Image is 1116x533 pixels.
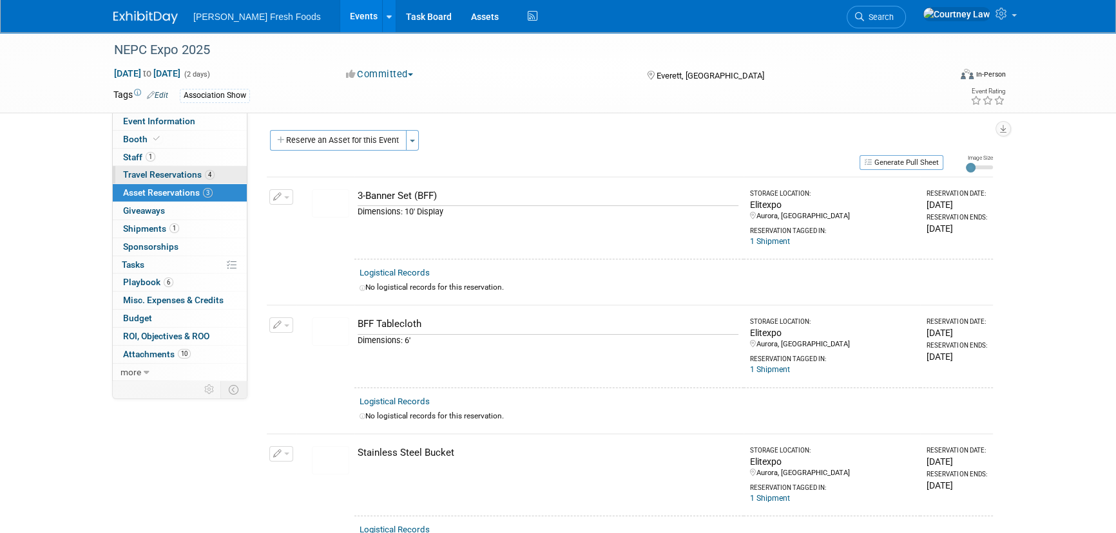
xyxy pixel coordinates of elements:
div: Reservation Tagged in: [750,221,916,236]
span: [DATE] [DATE] [113,68,181,79]
i: Booth reservation complete [153,135,160,142]
div: Association Show [180,89,250,102]
span: Misc. Expenses & Credits [123,295,224,305]
div: In-Person [976,70,1006,79]
span: 3 [203,188,213,198]
button: Committed [342,68,418,81]
a: 1 Shipment [750,365,790,374]
div: [DATE] [927,479,988,492]
span: Playbook [123,277,173,287]
span: 1 [146,152,155,162]
td: Personalize Event Tab Strip [198,381,221,398]
div: Aurora, [GEOGRAPHIC_DATA] [750,211,916,221]
div: Reservation Ends: [927,213,988,222]
img: ExhibitDay [113,11,178,24]
span: Event Information [123,116,195,126]
span: Tasks [122,259,144,270]
div: [DATE] [927,326,988,339]
div: Storage Location: [750,317,916,326]
div: Aurora, [GEOGRAPHIC_DATA] [750,468,916,478]
span: (2 days) [183,70,210,79]
span: Shipments [123,223,179,234]
div: Elitexpo [750,326,916,339]
span: Booth [123,134,162,144]
div: Elitexpo [750,455,916,468]
a: Asset Reservations3 [113,184,247,201]
a: Budget [113,310,247,327]
a: Attachments10 [113,346,247,363]
span: Asset Reservations [123,187,213,198]
a: Staff1 [113,149,247,166]
span: Search [864,12,894,22]
a: Logistical Records [360,397,430,406]
span: Budget [123,313,152,323]
div: Dimensions: 6' [358,334,738,346]
span: 4 [205,170,215,180]
td: Tags [113,88,168,103]
span: Sponsorships [123,241,178,252]
div: Reservation Date: [927,317,988,326]
div: Event Format [873,67,1006,86]
button: Reserve an Asset for this Event [270,130,407,151]
div: No logistical records for this reservation. [360,282,988,293]
div: [DATE] [927,350,988,363]
a: 1 Shipment [750,494,790,503]
a: Sponsorships [113,238,247,256]
a: Search [847,6,906,28]
span: [PERSON_NAME] Fresh Foods [193,12,321,22]
div: Storage Location: [750,189,916,198]
div: [DATE] [927,455,988,468]
div: Dimensions: 10' Display [358,205,738,218]
div: Stainless Steel Bucket [358,446,738,460]
img: View Images [312,317,349,346]
a: Edit [147,91,168,100]
div: Reservation Tagged in: [750,350,916,364]
a: Playbook6 [113,274,247,291]
a: more [113,364,247,381]
span: Staff [123,152,155,162]
div: Elitexpo [750,198,916,211]
img: View Images [312,189,349,218]
div: Reservation Tagged in: [750,478,916,492]
div: Reservation Date: [927,189,988,198]
img: Courtney Law [923,7,990,21]
img: Format-Inperson.png [961,69,974,79]
div: Aurora, [GEOGRAPHIC_DATA] [750,339,916,350]
td: Toggle Event Tabs [221,381,247,398]
span: 10 [178,349,191,359]
span: Everett, [GEOGRAPHIC_DATA] [656,71,764,80]
div: Reservation Ends: [927,341,988,350]
span: 1 [169,223,179,233]
button: Generate Pull Sheet [860,155,943,170]
a: Misc. Expenses & Credits [113,292,247,309]
img: View Images [312,446,349,474]
a: Travel Reservations4 [113,166,247,183]
a: Tasks [113,256,247,274]
span: to [141,68,153,79]
div: 3-Banner Set (BFF) [358,189,738,203]
span: Travel Reservations [123,169,215,180]
span: 6 [164,277,173,287]
div: Reservation Ends: [927,470,988,479]
div: [DATE] [927,222,988,235]
div: NEPC Expo 2025 [110,39,930,62]
a: 1 Shipment [750,237,790,246]
div: Reservation Date: [927,446,988,455]
div: Image Size [966,154,993,162]
div: No logistical records for this reservation. [360,411,988,422]
a: ROI, Objectives & ROO [113,328,247,345]
a: Giveaways [113,202,247,220]
span: Attachments [123,349,191,359]
a: Event Information [113,113,247,130]
span: more [120,367,141,377]
div: BFF Tablecloth [358,317,738,331]
a: Logistical Records [360,268,430,277]
span: Giveaways [123,205,165,216]
a: Booth [113,131,247,148]
div: Event Rating [970,88,1005,95]
span: ROI, Objectives & ROO [123,331,209,341]
div: [DATE] [927,198,988,211]
a: Shipments1 [113,220,247,238]
div: Storage Location: [750,446,916,455]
